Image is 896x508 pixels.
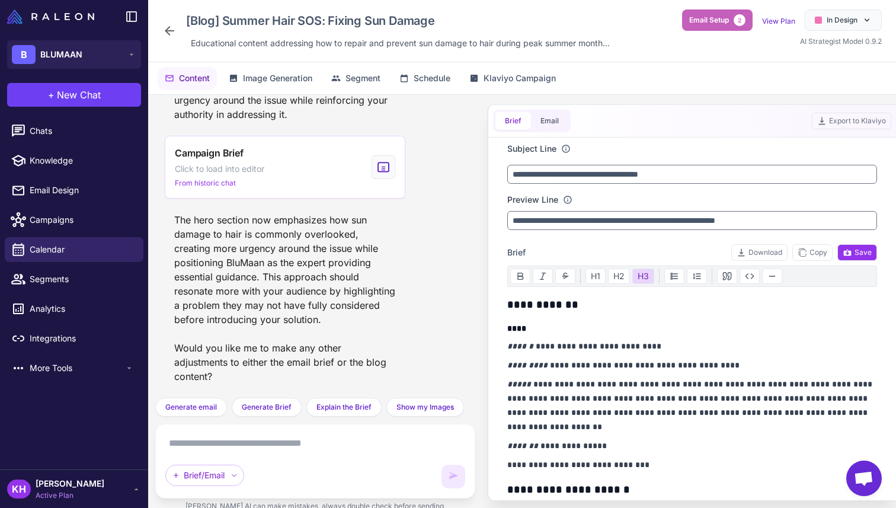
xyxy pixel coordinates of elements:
span: Integrations [30,332,134,345]
div: Click to edit description [186,34,615,52]
button: Segment [324,67,388,90]
button: +New Chat [7,83,141,107]
div: KH [7,480,31,499]
a: Analytics [5,296,143,321]
button: Content [158,67,217,90]
button: Generate Brief [232,398,302,417]
span: In Design [827,15,857,25]
span: Generate Brief [242,402,292,413]
button: Explain the Brief [306,398,382,417]
a: Knowledge [5,148,143,173]
button: Klaviyo Campaign [462,67,563,90]
span: Click to load into editor [175,162,264,175]
button: Download [731,244,788,261]
span: Show my Images [396,402,454,413]
button: Email Setup2 [682,9,753,31]
span: 2 [734,14,745,26]
span: Knowledge [30,154,134,167]
button: Copy [792,244,833,261]
span: Schedule [414,72,450,85]
span: From historic chat [175,178,236,188]
div: B [12,45,36,64]
a: Integrations [5,326,143,351]
span: Calendar [30,243,134,256]
span: + [48,88,55,102]
span: Campaigns [30,213,134,226]
div: The hero section now emphasizes how sun damage to hair is commonly overlooked, creating more urge... [165,208,405,388]
img: Raleon Logo [7,9,94,24]
label: Subject Line [507,142,556,155]
div: Brief/Email [165,465,244,486]
span: Email Setup [689,15,729,25]
span: BLUMAAN [40,48,82,61]
button: Image Generation [222,67,319,90]
span: Email Design [30,184,134,197]
a: Open chat [846,461,882,496]
span: Active Plan [36,490,104,501]
span: Explain the Brief [316,402,372,413]
button: H3 [632,269,654,284]
a: Calendar [5,237,143,262]
span: Generate email [165,402,217,413]
a: Segments [5,267,143,292]
a: Chats [5,119,143,143]
span: Segments [30,273,134,286]
a: Campaigns [5,207,143,232]
button: BBLUMAAN [7,40,141,69]
button: H1 [585,269,606,284]
span: Brief [507,246,526,259]
button: Email [531,112,568,130]
span: Content [179,72,210,85]
span: Campaign Brief [175,146,244,160]
span: Chats [30,124,134,138]
button: Export to Klaviyo [812,113,891,129]
label: Preview Line [507,193,558,206]
a: Email Design [5,178,143,203]
button: Save [837,244,877,261]
span: [PERSON_NAME] [36,477,104,490]
span: Klaviyo Campaign [484,72,556,85]
div: Click to edit campaign name [181,9,615,32]
span: Image Generation [243,72,312,85]
span: More Tools [30,362,124,375]
span: New Chat [57,88,101,102]
button: Generate email [155,398,227,417]
span: AI Strategist Model 0.9.2 [800,37,882,46]
span: Educational content addressing how to repair and prevent sun damage to hair during peak summer mo... [191,37,610,50]
span: Analytics [30,302,134,315]
button: Schedule [392,67,457,90]
button: H2 [608,269,630,284]
span: Save [843,247,872,258]
a: View Plan [762,17,795,25]
span: Copy [798,247,827,258]
span: Segment [345,72,380,85]
button: Brief [495,112,531,130]
button: Show my Images [386,398,464,417]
